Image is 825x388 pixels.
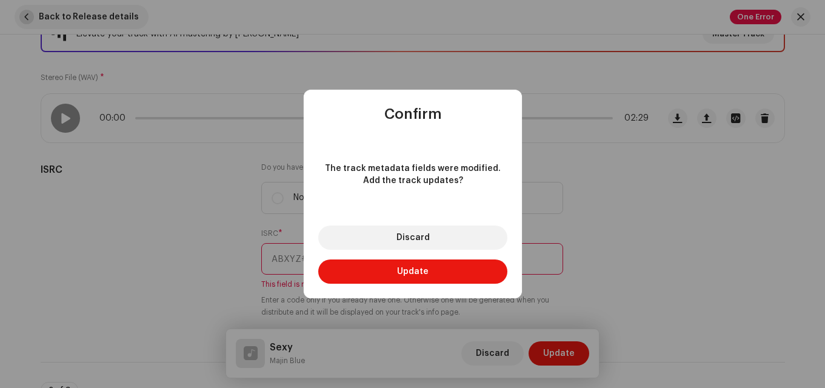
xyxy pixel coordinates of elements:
span: The track metadata fields were modified. Add the track updates? [318,162,507,187]
span: Update [397,267,429,276]
span: Confirm [384,107,441,121]
button: Update [318,259,507,284]
span: Discard [396,233,429,242]
button: Discard [318,226,507,250]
